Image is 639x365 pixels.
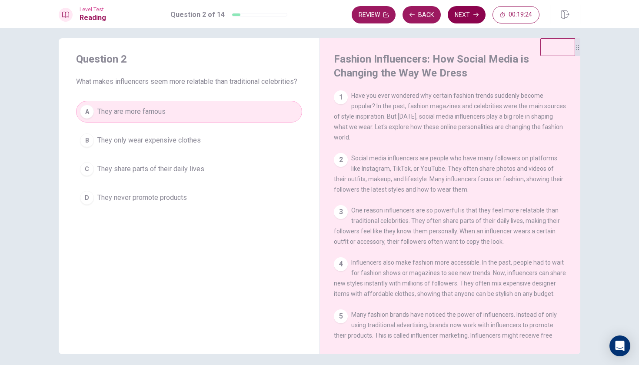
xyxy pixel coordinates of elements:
[334,92,566,141] span: Have you ever wondered why certain fashion trends suddenly become popular? In the past, fashion m...
[509,11,532,18] span: 00:19:24
[170,10,225,20] h1: Question 2 of 14
[334,153,348,167] div: 2
[76,129,302,151] button: BThey only wear expensive clothes
[334,257,348,271] div: 4
[80,105,94,119] div: A
[334,311,557,360] span: Many fashion brands have noticed the power of influencers. Instead of only using traditional adve...
[80,191,94,205] div: D
[97,106,166,117] span: They are more famous
[609,335,630,356] div: Open Intercom Messenger
[493,6,539,23] button: 00:19:24
[334,155,563,193] span: Social media influencers are people who have many followers on platforms like Instagram, TikTok, ...
[76,52,302,66] h4: Question 2
[80,13,106,23] h1: Reading
[97,164,204,174] span: They share parts of their daily lives
[334,207,560,245] span: One reason influencers are so powerful is that they feel more relatable than traditional celebrit...
[76,187,302,209] button: DThey never promote products
[80,7,106,13] span: Level Test
[80,133,94,147] div: B
[334,309,348,323] div: 5
[97,192,187,203] span: They never promote products
[448,6,486,23] button: Next
[76,101,302,123] button: AThey are more famous
[334,90,348,104] div: 1
[80,162,94,176] div: C
[352,6,396,23] button: Review
[334,259,566,297] span: Influencers also make fashion more accessible. In the past, people had to wait for fashion shows ...
[334,205,348,219] div: 3
[76,76,302,87] span: What makes influencers seem more relatable than traditional celebrities?
[334,52,564,80] h4: Fashion Influencers: How Social Media is Changing the Way We Dress
[403,6,441,23] button: Back
[97,135,201,146] span: They only wear expensive clothes
[76,158,302,180] button: CThey share parts of their daily lives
